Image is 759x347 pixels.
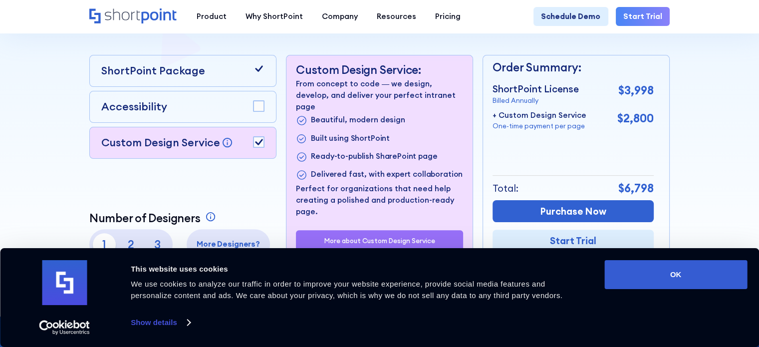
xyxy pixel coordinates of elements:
[311,169,463,181] p: Delivered fast, with expert collaboration
[367,7,426,26] a: Resources
[131,315,190,330] a: Show details
[435,11,461,22] div: Pricing
[311,151,437,163] p: Ready-to-publish SharePoint page
[312,7,367,26] a: Company
[493,200,654,222] a: Purchase Now
[533,7,608,26] a: Schedule Demo
[21,320,108,335] a: Usercentrics Cookiebot - opens in a new window
[197,11,227,22] div: Product
[426,7,470,26] a: Pricing
[101,99,167,115] p: Accessibility
[131,263,582,275] div: This website uses cookies
[191,239,266,250] p: More Designers?
[616,7,670,26] a: Start Trial
[120,233,143,256] p: 2
[618,82,654,99] p: $3,998
[187,7,236,26] a: Product
[236,7,312,26] a: Why ShortPoint
[322,11,358,22] div: Company
[311,133,390,145] p: Built using ShortPoint
[89,211,201,225] p: Number of Designers
[89,211,219,225] a: Number of Designers
[296,78,463,112] p: From concept to code — we design, develop, and deliver your perfect intranet page
[296,183,463,217] p: Perfect for organizations that need help creating a polished and production-ready page.
[493,59,654,76] p: Order Summary:
[377,11,416,22] div: Resources
[493,181,518,196] p: Total:
[493,96,579,106] p: Billed Annually
[493,110,586,121] p: + Custom Design Service
[493,82,579,96] p: ShortPoint License
[580,232,759,347] iframe: Chat Widget
[296,63,463,76] p: Custom Design Service:
[146,233,169,256] p: 3
[246,11,303,22] div: Why ShortPoint
[604,260,747,289] button: OK
[89,8,178,25] a: Home
[311,114,405,127] p: Beautiful, modern design
[42,260,87,305] img: logo
[101,63,205,79] p: ShortPoint Package
[101,136,220,149] p: Custom Design Service
[618,180,654,197] p: $6,798
[493,121,586,131] p: One-time payment per page
[93,233,116,256] p: 1
[131,280,562,300] span: We use cookies to analyze our traffic in order to improve your website experience, provide social...
[324,237,435,245] a: More about Custom Design Service
[493,230,654,252] a: Start Trial
[617,110,654,127] p: $2,800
